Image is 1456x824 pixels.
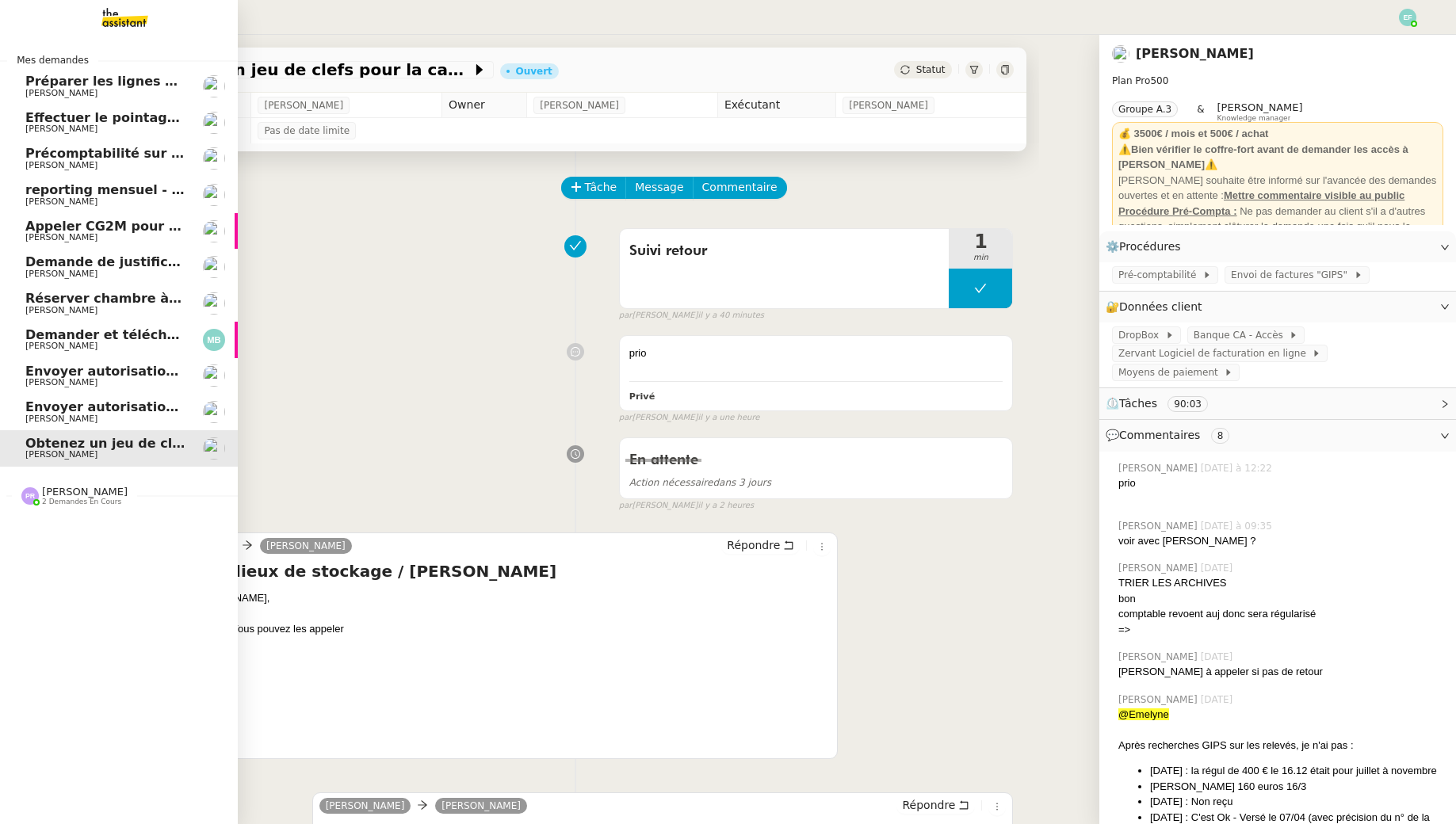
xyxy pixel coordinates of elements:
small: [PERSON_NAME] [619,309,764,322]
span: Appeler CG2M pour suivi de signification [25,219,316,234]
span: [PERSON_NAME] [42,486,128,498]
span: [PERSON_NAME] [1118,461,1201,475]
div: ⚠️ ⚠️ [1118,142,1437,173]
span: [PERSON_NAME] [540,97,619,113]
span: min [949,251,1012,265]
span: Tâches [1119,397,1157,410]
span: il y a une heure [697,411,759,425]
span: dans 3 jours [629,477,771,488]
span: [PERSON_NAME] [25,341,97,351]
span: [DATE] [1201,650,1236,664]
u: Mettre commentaire visible au public [1224,189,1404,201]
span: Envoyer autorisation Yousign à [GEOGRAPHIC_DATA] [25,364,401,379]
u: Procédure Pré-Compta : [1118,205,1237,217]
span: [PERSON_NAME] [25,377,97,387]
img: svg [203,329,225,351]
span: [PERSON_NAME] [266,540,346,551]
span: Plan Pro [1112,75,1150,86]
span: Envoyer autorisation signature - [PERSON_NAME] [25,399,380,414]
span: Précomptabilité sur Dext - août 2025 [25,146,291,161]
span: @Emelyne [1118,708,1169,720]
span: [DATE] [1201,692,1236,707]
span: Action nécessaire [629,477,713,488]
span: 500 [1150,75,1168,86]
button: Commentaire [693,177,787,199]
span: Suivi retour [629,239,940,263]
span: [PERSON_NAME] [25,269,97,279]
div: Bonjour [PERSON_NAME], [144,590,831,606]
span: par [619,499,632,513]
button: Message [625,177,693,199]
div: 💬Commentaires 8 [1099,420,1456,451]
span: Procédures [1119,240,1181,253]
div: Bonne journée [144,652,831,668]
div: voir avec [PERSON_NAME] ? [1118,533,1443,549]
nz-tag: 8 [1211,428,1230,444]
span: Message [635,178,683,196]
span: Obtenez un jeu de clefs pour la cave [143,62,472,78]
span: [PERSON_NAME] [25,414,97,424]
span: Knowledge manager [1217,114,1291,123]
span: Envoi de factures "GIPS" [1231,267,1354,283]
span: Statut [916,64,946,75]
div: Ne pas demander au client s'il a d'autres questions, simplement clôturer la demande une fois qu'i... [1118,204,1437,250]
span: Demander et télécharger les factures pour Qonto [25,327,379,342]
div: Toujours rien reçu. Vous pouvez les appeler [144,621,831,637]
span: 1 [949,232,1012,251]
app-user-label: Knowledge manager [1217,101,1303,122]
span: [PERSON_NAME] [25,160,97,170]
nz-tag: Groupe A.3 [1112,101,1178,117]
a: [PERSON_NAME] [435,799,527,813]
span: Commentaire [702,178,778,196]
span: Moyens de paiement [1118,364,1224,380]
span: ⚙️ [1106,238,1188,256]
span: 2 demandes en cours [42,498,121,506]
span: En attente [629,453,698,467]
span: [PERSON_NAME] [849,97,928,113]
span: Commentaires [1119,429,1200,441]
li: [DATE] : Non reçu [1150,794,1443,810]
small: [PERSON_NAME] [619,499,754,513]
img: users%2FME7CwGhkVpexbSaUxoFyX6OhGQk2%2Favatar%2Fe146a5d2-1708-490f-af4b-78e736222863 [203,437,225,460]
span: [PERSON_NAME] [25,88,97,98]
div: ⏲️Tâches 90:03 [1099,388,1456,419]
span: 💬 [1106,429,1236,441]
b: Privé [629,391,655,402]
span: [DATE] [1201,561,1236,575]
div: comptable revoent auj donc sera régularisé [1118,606,1443,622]
div: [PERSON_NAME] souhaite être informé sur l'avancée des demandes ouvertes et en attente : [1118,173,1437,204]
span: Effectuer le pointage des paiements clients manquants [25,110,421,125]
div: prio [1118,475,1443,491]
span: [DATE] à 12:22 [1201,461,1275,475]
span: Répondre [902,797,955,813]
div: 🔐Données client [1099,292,1456,322]
span: [PERSON_NAME] [1118,519,1201,533]
div: TRIER LES ARCHIVES [1118,575,1443,591]
span: Pas de date limite [264,123,350,139]
span: par [619,309,632,322]
img: svg [1399,9,1416,26]
span: Préparer les lignes de virement [25,74,251,89]
li: [DATE] : la régul de 400 € le 16.12 était pour juillet à novembre [1150,763,1443,779]
span: [PERSON_NAME] [25,196,97,207]
span: Réserver chambre à [GEOGRAPHIC_DATA] // WESTIN [25,291,396,306]
a: [PERSON_NAME] [1136,46,1254,61]
button: Répondre [896,796,975,814]
div: Ouvert [516,67,552,76]
img: users%2Fx9OnqzEMlAUNG38rkK8jkyzjKjJ3%2Favatar%2F1516609952611.jpeg [203,401,225,423]
li: [PERSON_NAME] 160 euros 16/3 [1150,779,1443,795]
img: users%2FME7CwGhkVpexbSaUxoFyX6OhGQk2%2Favatar%2Fe146a5d2-1708-490f-af4b-78e736222863 [203,220,225,242]
img: svg [21,487,39,505]
span: [PERSON_NAME] [1118,561,1201,575]
div: prio [629,345,1003,361]
div: [PERSON_NAME] à appeler si pas de retour [1118,664,1443,680]
img: users%2FyvxEJYJHzmOhJToCsQnXpEIzsAg2%2Favatar%2F14aef167-49c0-41e5-a805-14c66aba2304 [203,75,225,97]
img: users%2FQNmrJKjvCnhZ9wRJPnUNc9lj8eE3%2Favatar%2F5ca36b56-0364-45de-a850-26ae83da85f1 [203,112,225,134]
span: Données client [1119,300,1202,313]
span: [PERSON_NAME] [25,449,97,460]
span: [PERSON_NAME] [1118,650,1201,664]
img: users%2FQNmrJKjvCnhZ9wRJPnUNc9lj8eE3%2Favatar%2F5ca36b56-0364-45de-a850-26ae83da85f1 [203,147,225,170]
button: Répondre [721,536,800,554]
span: Demande de justificatifs Pennylane - [DATE] [25,254,342,269]
strong: Bien vérifier le coffre-fort avant de demander les accès à [PERSON_NAME] [1118,143,1408,171]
